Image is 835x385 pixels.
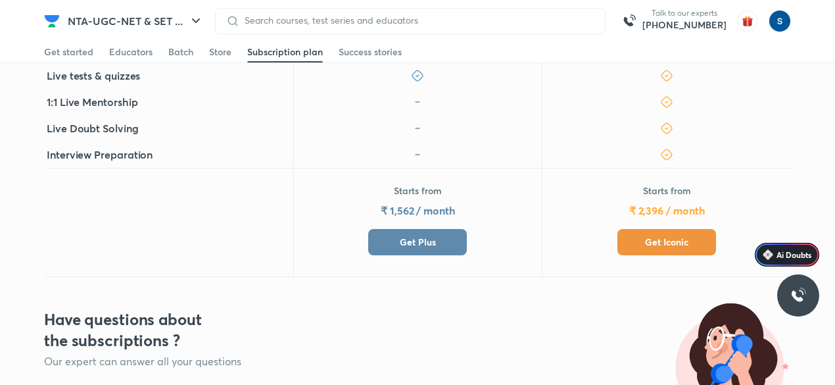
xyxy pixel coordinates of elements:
[109,45,153,59] div: Educators
[411,95,424,109] img: icon
[60,8,212,34] button: NTA-UGC-NET & SET ...
[47,68,140,84] h5: Live tests & quizzes
[400,236,436,249] span: Get Plus
[239,15,594,26] input: Search courses, test series and educators
[790,288,806,303] img: ttu
[209,45,231,59] div: Store
[47,147,153,163] h5: Interview Preparation
[642,8,727,18] p: Talk to our experts
[44,45,93,59] div: Get started
[737,11,758,32] img: avatar
[44,13,60,29] img: Company Logo
[168,45,193,59] div: Batch
[755,243,819,267] a: Ai Doubts
[643,184,691,197] p: Starts from
[44,41,93,63] a: Get started
[247,41,323,63] a: Subscription plan
[368,229,467,255] button: Get Plus
[381,203,455,218] h5: ₹ 1,562 / month
[629,203,705,218] h5: ₹ 2,396 / month
[47,120,139,136] h5: Live Doubt Solving
[47,94,137,110] h5: 1:1 Live Mentorship
[617,229,716,255] button: Get Iconic
[394,184,442,197] p: Starts from
[776,249,811,260] span: Ai Doubts
[616,8,642,34] img: call-us
[44,309,222,351] h3: Have questions about the subscriptions ?
[411,148,424,161] img: icon
[168,41,193,63] a: Batch
[209,41,231,63] a: Store
[411,122,424,135] img: icon
[763,249,773,260] img: Icon
[645,236,688,249] span: Get Iconic
[109,41,153,63] a: Educators
[44,353,341,369] p: Our expert can answer all your questions
[339,41,402,63] a: Success stories
[247,45,323,59] div: Subscription plan
[642,18,727,32] a: [PHONE_NUMBER]
[769,10,791,32] img: simran kumari
[339,45,402,59] div: Success stories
